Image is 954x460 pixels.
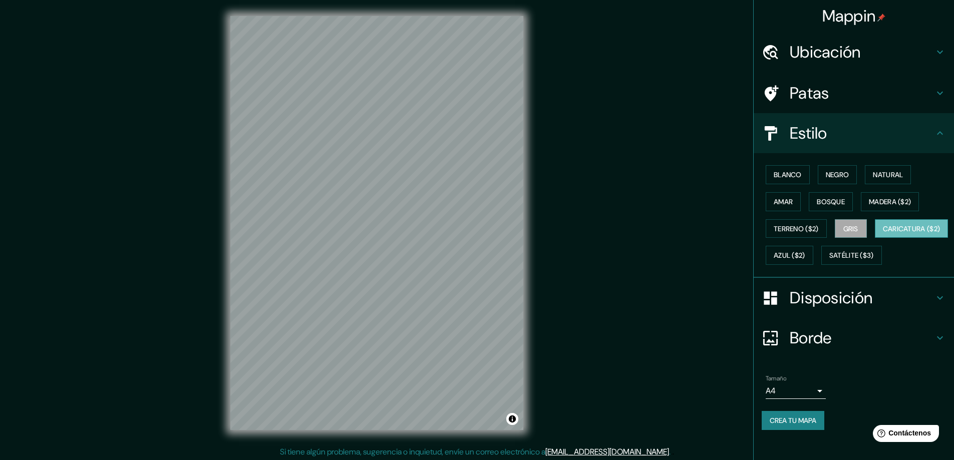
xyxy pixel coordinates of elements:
button: Crea tu mapa [762,411,824,430]
button: Negro [818,165,857,184]
font: . [671,446,672,457]
div: Ubicación [754,32,954,72]
font: Terreno ($2) [774,224,819,233]
canvas: Mapa [230,16,523,430]
font: Azul ($2) [774,251,805,260]
font: Mappin [822,6,876,27]
font: Borde [790,327,832,348]
font: Crea tu mapa [770,416,816,425]
button: Bosque [809,192,853,211]
button: Caricatura ($2) [875,219,948,238]
font: Madera ($2) [869,197,911,206]
div: Borde [754,318,954,358]
font: . [672,446,674,457]
font: Ubicación [790,42,861,63]
font: Gris [843,224,858,233]
button: Activar o desactivar atribución [506,413,518,425]
button: Terreno ($2) [766,219,827,238]
font: Satélite ($3) [829,251,874,260]
button: Blanco [766,165,810,184]
font: Natural [873,170,903,179]
div: A4 [766,383,826,399]
div: Disposición [754,278,954,318]
button: Satélite ($3) [821,246,882,265]
font: Caricatura ($2) [883,224,940,233]
a: [EMAIL_ADDRESS][DOMAIN_NAME] [545,446,669,457]
font: Blanco [774,170,802,179]
font: Estilo [790,123,827,144]
div: Patas [754,73,954,113]
font: . [669,446,671,457]
font: Disposición [790,287,872,308]
div: Estilo [754,113,954,153]
button: Amar [766,192,801,211]
font: Negro [826,170,849,179]
font: Si tiene algún problema, sugerencia o inquietud, envíe un correo electrónico a [280,446,545,457]
img: pin-icon.png [877,14,885,22]
font: Amar [774,197,793,206]
font: Patas [790,83,829,104]
font: Bosque [817,197,845,206]
iframe: Lanzador de widgets de ayuda [865,421,943,449]
font: Tamaño [766,374,786,382]
font: A4 [766,385,776,396]
button: Natural [865,165,911,184]
button: Azul ($2) [766,246,813,265]
button: Madera ($2) [861,192,919,211]
button: Gris [835,219,867,238]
